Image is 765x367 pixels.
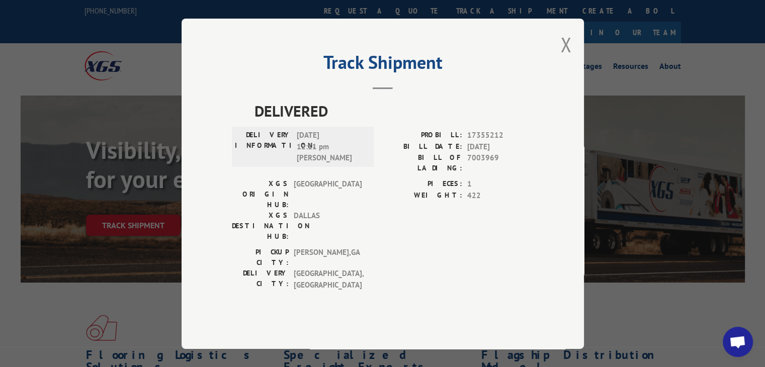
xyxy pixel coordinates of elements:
[294,178,362,210] span: [GEOGRAPHIC_DATA]
[232,247,289,268] label: PICKUP CITY:
[467,178,534,190] span: 1
[232,268,289,291] label: DELIVERY CITY:
[383,130,462,141] label: PROBILL:
[467,190,534,201] span: 422
[383,152,462,173] label: BILL OF LADING:
[383,178,462,190] label: PIECES:
[560,31,571,58] button: Close modal
[467,152,534,173] span: 7003969
[254,100,534,122] span: DELIVERED
[467,130,534,141] span: 17355212
[294,268,362,291] span: [GEOGRAPHIC_DATA] , [GEOGRAPHIC_DATA]
[232,55,534,74] h2: Track Shipment
[723,327,753,357] div: Open chat
[294,247,362,268] span: [PERSON_NAME] , GA
[294,210,362,242] span: DALLAS
[232,210,289,242] label: XGS DESTINATION HUB:
[383,190,462,201] label: WEIGHT:
[232,178,289,210] label: XGS ORIGIN HUB:
[383,141,462,152] label: BILL DATE:
[467,141,534,152] span: [DATE]
[297,130,365,164] span: [DATE] 12:11 pm [PERSON_NAME]
[235,130,292,164] label: DELIVERY INFORMATION:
